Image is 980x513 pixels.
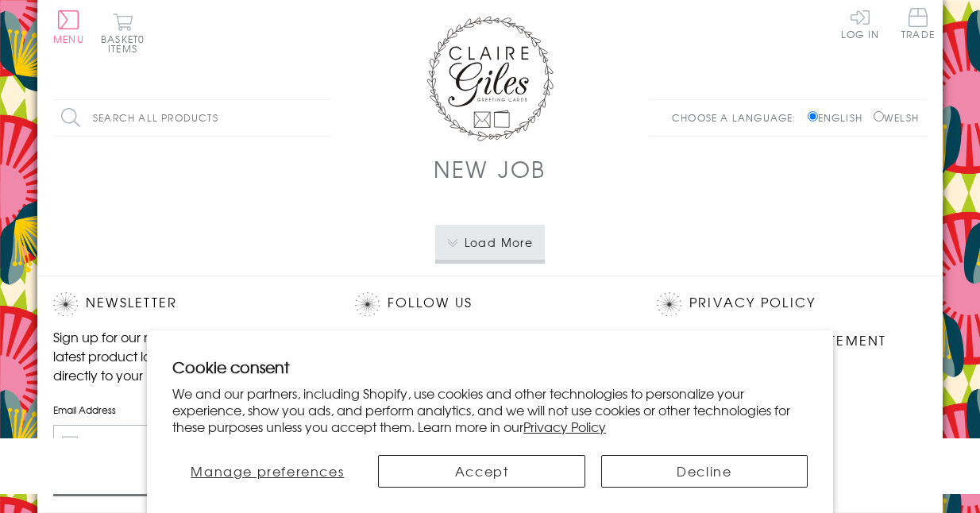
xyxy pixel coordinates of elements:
[108,32,145,56] span: 0 items
[523,417,606,436] a: Privacy Policy
[601,455,808,488] button: Decline
[434,152,546,185] h1: New Job
[841,8,879,39] a: Log In
[808,111,818,121] input: English
[315,100,331,136] input: Search
[901,8,935,39] span: Trade
[435,225,546,260] button: Load More
[53,403,323,417] label: Email Address
[426,16,554,141] img: Claire Giles Greetings Cards
[53,327,323,384] p: Sign up for our newsletter to receive the latest product launches, news and offers directly to yo...
[355,327,625,384] p: Join us on our social networking profiles for up to the minute news and product releases the mome...
[53,32,84,46] span: Menu
[101,13,145,53] button: Basket0 items
[672,110,804,125] p: Choose a language:
[874,110,919,125] label: Welsh
[172,385,808,434] p: We and our partners, including Shopify, use cookies and other technologies to personalize your ex...
[53,425,323,461] input: harry@hogwarts.edu
[689,292,816,314] a: Privacy Policy
[901,8,935,42] a: Trade
[808,110,870,125] label: English
[874,111,884,121] input: Welsh
[191,461,344,480] span: Manage preferences
[53,100,331,136] input: Search all products
[172,356,808,378] h2: Cookie consent
[355,292,625,316] h2: Follow Us
[378,455,585,488] button: Accept
[172,455,362,488] button: Manage preferences
[53,292,323,316] h2: Newsletter
[53,10,84,44] button: Menu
